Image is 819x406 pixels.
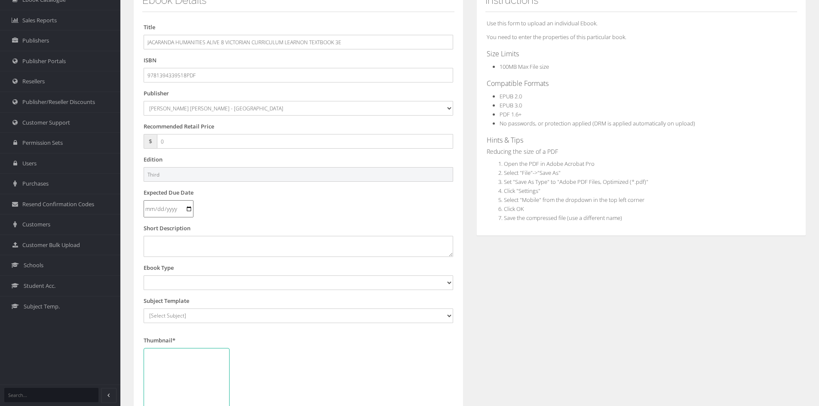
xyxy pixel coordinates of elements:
[22,98,95,106] span: Publisher/Reseller Discounts
[144,263,174,272] label: Ebook Type
[22,57,66,65] span: Publisher Portals
[144,296,189,305] label: Subject Template
[4,388,98,402] input: Search...
[487,80,796,88] h4: Compatible Formats
[144,122,214,131] label: Recommended Retail Price
[144,224,190,233] label: Short Description
[504,195,796,205] li: Select "Mobile" from the dropdown in the top left corner
[144,336,175,345] label: Thumbnail*
[500,92,796,101] li: EPUB 2.0
[144,56,156,65] label: ISBN
[22,200,94,208] span: Resend Confirmation Codes
[144,23,155,32] label: Title
[22,241,80,249] span: Customer Bulk Upload
[504,168,796,177] li: Select "File"->"Save As"
[487,18,796,28] p: Use this form to upload an individual Ebook.
[500,101,796,110] li: EPUB 3.0
[22,77,45,85] span: Resellers
[22,37,49,45] span: Publishers
[504,205,796,214] li: Click OK
[487,137,796,144] h4: Hints & Tips
[144,188,193,197] label: Expected Due Date
[22,119,70,127] span: Customer Support
[500,119,796,128] li: No passwords, or protection applied (DRM is applied automatically on upload)
[504,214,796,223] li: Save the compressed file (use a different name)
[144,134,157,149] span: $
[487,50,796,58] h4: Size Limits
[487,32,796,42] p: You need to enter the properties of this particular book.
[500,110,796,119] li: PDF 1.6+
[24,261,43,269] span: Schools
[504,159,796,168] li: Open the PDF in Adobe Acrobat Pro
[144,89,169,98] label: Publisher
[22,16,57,24] span: Sales Reports
[487,148,796,155] h5: Reducing the size of a PDF
[24,302,60,311] span: Subject Temp.
[504,177,796,186] li: Set "Save As Type" to "Adobe PDF Files, Optimized (*.pdf)"
[24,282,55,290] span: Student Acc.
[144,155,163,164] label: Edition
[22,180,49,188] span: Purchases
[22,220,50,229] span: Customers
[500,62,796,71] li: 100MB Max File size
[22,159,37,168] span: Users
[504,186,796,195] li: Click "Settings"
[22,139,63,147] span: Permission Sets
